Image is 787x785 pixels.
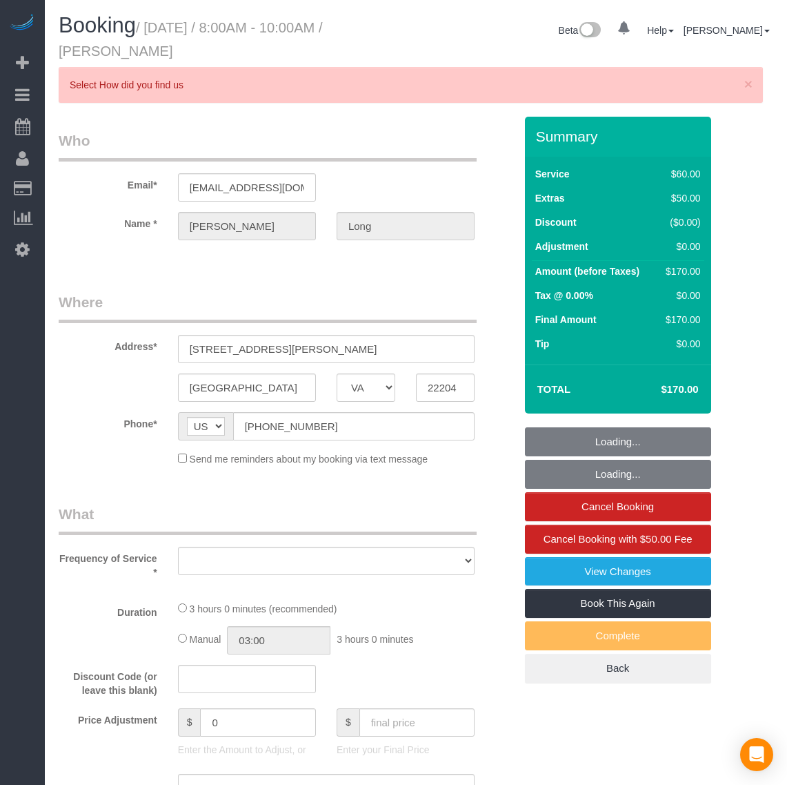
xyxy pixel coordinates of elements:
label: Tax @ 0.00% [535,289,593,302]
span: Send me reminders about my booking via text message [190,454,428,465]
div: ($0.00) [660,215,700,229]
h3: Summary [536,128,704,144]
div: $0.00 [660,289,700,302]
label: Amount (before Taxes) [535,264,639,278]
label: Phone* [48,412,168,431]
span: × [744,76,753,92]
span: Manual [190,634,221,645]
p: Enter your Final Price [337,743,475,757]
label: Service [535,167,570,181]
span: 3 hours 0 minutes [337,634,413,645]
input: Last Name* [337,212,475,240]
button: Close [744,77,753,91]
label: Discount Code (or leave this blank) [48,665,168,697]
div: $60.00 [660,167,700,181]
a: Book This Again [525,589,711,618]
img: New interface [578,22,601,40]
label: Discount [535,215,577,229]
legend: Where [59,292,477,323]
input: City* [178,374,316,402]
label: Tip [535,337,550,351]
a: Help [647,25,674,36]
label: Duration [48,601,168,619]
input: final price [359,708,475,737]
label: Frequency of Service * [48,547,168,579]
span: Cancel Booking with $50.00 Fee [544,533,693,545]
input: Zip Code* [416,374,475,402]
a: Cancel Booking with $50.00 Fee [525,525,711,554]
img: Automaid Logo [8,14,36,33]
input: First Name* [178,212,316,240]
label: Email* [48,173,168,192]
label: Final Amount [535,313,597,327]
legend: What [59,504,477,535]
span: $ [178,708,201,737]
label: Address* [48,335,168,353]
strong: Total [537,383,571,395]
a: [PERSON_NAME] [684,25,770,36]
label: Name * [48,212,168,231]
a: Back [525,654,711,683]
label: Adjustment [535,240,588,253]
legend: Who [59,130,477,162]
label: Extras [535,191,565,205]
h4: $170.00 [619,384,698,396]
p: Enter the Amount to Adjust, or [178,743,316,757]
p: Select How did you find us [70,78,738,92]
div: $170.00 [660,264,700,278]
label: Price Adjustment [48,708,168,727]
div: $50.00 [660,191,700,205]
span: 3 hours 0 minutes (recommended) [190,603,337,614]
span: $ [337,708,359,737]
input: Email* [178,173,316,202]
div: $0.00 [660,337,700,351]
div: $170.00 [660,313,700,327]
a: Beta [559,25,601,36]
a: Cancel Booking [525,492,711,521]
span: Booking [59,13,136,37]
input: Phone* [233,412,475,440]
small: / [DATE] / 8:00AM - 10:00AM / [PERSON_NAME] [59,20,323,59]
div: $0.00 [660,240,700,253]
a: View Changes [525,557,711,586]
div: Open Intercom Messenger [740,738,773,771]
